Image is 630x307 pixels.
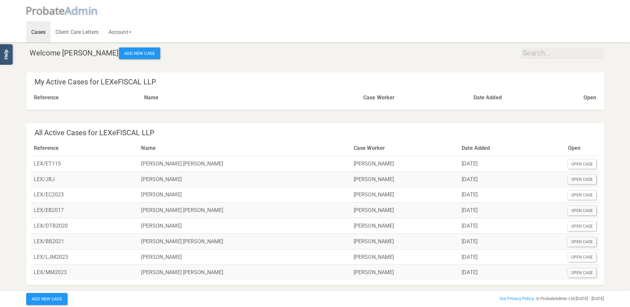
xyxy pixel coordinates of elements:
h4: Welcome [PERSON_NAME] [30,48,604,59]
a: Cases [26,21,51,43]
td: LEX/EC2023 [31,187,139,203]
td: LEX/LJM2023 [31,249,139,265]
span: A [65,3,98,18]
td: [DATE] [459,234,565,249]
td: [DATE] [459,171,565,187]
div: Open Case [568,268,596,277]
th: Case Worker [351,141,459,156]
td: [PERSON_NAME] [138,187,351,203]
td: LEX/BB2021 [31,234,139,249]
div: Open Case [568,190,596,200]
input: Search... [521,48,604,58]
td: [PERSON_NAME] [PERSON_NAME] [138,234,351,249]
div: Open Case [568,253,596,262]
th: Open [565,141,599,156]
td: [DATE] [459,218,565,234]
td: [PERSON_NAME] [PERSON_NAME] [138,203,351,218]
td: [PERSON_NAME] [351,265,459,280]
td: [PERSON_NAME] [351,249,459,265]
td: LEX/EB2017 [31,203,139,218]
td: [DATE] [459,187,565,203]
td: LEX/ET115 [31,156,139,171]
div: - © ProbateAdmin Ltd [DATE] - [DATE] [413,295,609,303]
a: Our Privacy Policy [499,296,534,301]
td: [PERSON_NAME] [138,249,351,265]
h4: All Active Cases for LEXeFISCAL LLP [35,129,599,137]
td: LEX/DTB2020 [31,218,139,234]
div: Open Case [568,206,596,215]
span: dmin [71,3,97,18]
div: Open Case [568,175,596,184]
th: Reference [31,90,141,105]
td: [PERSON_NAME] [351,156,459,171]
td: [PERSON_NAME] [PERSON_NAME] [138,265,351,280]
td: [PERSON_NAME] [351,203,459,218]
td: [PERSON_NAME] [138,171,351,187]
th: Case Worker [361,90,471,105]
td: [PERSON_NAME] [351,234,459,249]
td: [DATE] [459,265,565,280]
th: Reference [31,141,139,156]
h4: My Active Cases for LEXeFISCAL LLP [35,78,599,86]
div: Open Case [568,159,596,169]
td: [PERSON_NAME] [PERSON_NAME] [138,156,351,171]
th: Open [581,90,599,105]
a: Client Care Letters [50,21,104,43]
th: Name [138,141,351,156]
td: LEX/JBJ [31,171,139,187]
td: [DATE] [459,249,565,265]
div: Open Case [568,237,596,247]
div: Open Case [568,222,596,231]
button: Add New Case [119,48,160,59]
th: Name [141,90,361,105]
td: [DATE] [459,156,565,171]
span: P [26,3,65,18]
button: Add New Case [26,293,67,305]
td: [PERSON_NAME] [351,218,459,234]
td: [DATE] [459,203,565,218]
td: [PERSON_NAME] [351,171,459,187]
span: robate [32,3,65,18]
th: Date Added [459,141,565,156]
td: LEX/MM2023 [31,265,139,280]
th: Date Added [471,90,581,105]
td: [PERSON_NAME] [351,187,459,203]
a: Account [104,21,136,43]
td: [PERSON_NAME] [138,218,351,234]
